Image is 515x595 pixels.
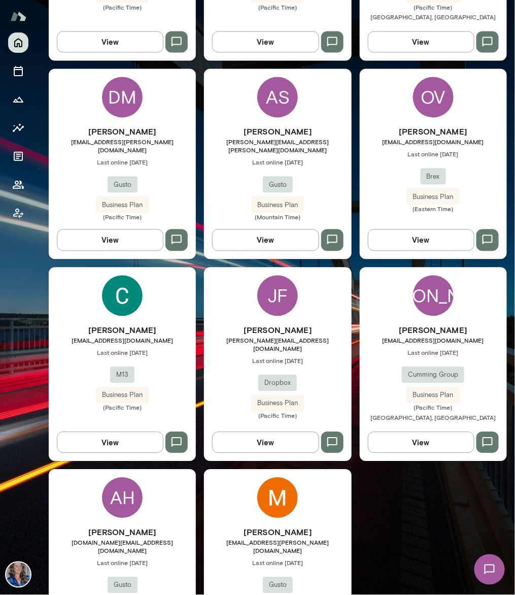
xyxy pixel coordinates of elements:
span: (Pacific Time) [49,3,196,11]
span: M13 [110,370,134,380]
span: Last online [DATE] [204,559,351,567]
h6: [PERSON_NAME] [49,126,196,138]
span: Business Plan [407,192,460,203]
button: Sessions [8,61,28,81]
h6: [PERSON_NAME] [360,324,507,337]
span: (Pacific Time) [49,404,196,412]
span: Cumming Group [402,370,464,380]
button: View [368,31,474,53]
span: [EMAIL_ADDRESS][DOMAIN_NAME] [360,138,507,146]
span: [EMAIL_ADDRESS][DOMAIN_NAME] [49,337,196,345]
span: Last online [DATE] [360,150,507,158]
img: Mooni Patel [257,478,298,518]
span: Last online [DATE] [204,357,351,365]
span: Gusto [263,580,293,590]
div: AH [102,478,143,518]
span: [PERSON_NAME][EMAIL_ADDRESS][PERSON_NAME][DOMAIN_NAME] [204,138,351,154]
img: Cassie Cunningham [102,276,143,316]
span: (Pacific Time) [49,213,196,221]
h6: [PERSON_NAME] [49,526,196,539]
span: Dropbox [258,378,297,388]
button: View [212,229,319,251]
span: [GEOGRAPHIC_DATA], [GEOGRAPHIC_DATA] [370,14,496,21]
span: Gusto [108,580,138,590]
span: (Pacific Time) [204,412,351,420]
button: Home [8,32,28,53]
button: Client app [8,203,28,223]
span: [DOMAIN_NAME][EMAIL_ADDRESS][DOMAIN_NAME] [49,539,196,555]
span: [PERSON_NAME][EMAIL_ADDRESS][DOMAIN_NAME] [204,337,351,353]
button: Members [8,175,28,195]
span: Brex [421,172,446,182]
span: Business Plan [407,390,460,401]
button: View [57,31,163,53]
button: View [212,432,319,453]
span: (Pacific Time) [204,3,351,11]
span: Last online [DATE] [49,559,196,567]
button: Insights [8,118,28,138]
span: (Eastern Time) [360,205,507,213]
img: Nicole Menkhoff [6,563,30,587]
h6: [PERSON_NAME] [204,526,351,539]
span: Business Plan [96,201,149,211]
div: AS [257,77,298,118]
h6: [PERSON_NAME] [204,126,351,138]
button: View [368,432,474,453]
span: [GEOGRAPHIC_DATA], [GEOGRAPHIC_DATA] [370,414,496,421]
button: Growth Plan [8,89,28,110]
img: Mento [10,7,26,26]
button: View [368,229,474,251]
h6: [PERSON_NAME] [204,324,351,337]
button: Documents [8,146,28,167]
span: (Mountain Time) [204,213,351,221]
h6: [PERSON_NAME] [360,126,507,138]
span: [EMAIL_ADDRESS][DOMAIN_NAME] [360,337,507,345]
span: Gusto [263,180,293,190]
span: (Pacific Time) [360,404,507,412]
span: [EMAIL_ADDRESS][PERSON_NAME][DOMAIN_NAME] [204,539,351,555]
span: (Pacific Time) [360,3,507,11]
div: [PERSON_NAME] [413,276,454,316]
button: View [57,229,163,251]
div: OV [413,77,454,118]
span: Last online [DATE] [204,158,351,167]
button: View [212,31,319,53]
div: JF [257,276,298,316]
div: DM [102,77,143,118]
h6: [PERSON_NAME] [49,324,196,337]
button: View [57,432,163,453]
span: Business Plan [251,399,304,409]
span: Last online [DATE] [49,349,196,357]
span: Gusto [108,180,138,190]
span: Business Plan [251,201,304,211]
span: Business Plan [96,390,149,401]
span: [EMAIL_ADDRESS][PERSON_NAME][DOMAIN_NAME] [49,138,196,154]
span: Last online [DATE] [49,158,196,167]
span: Last online [DATE] [360,349,507,357]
